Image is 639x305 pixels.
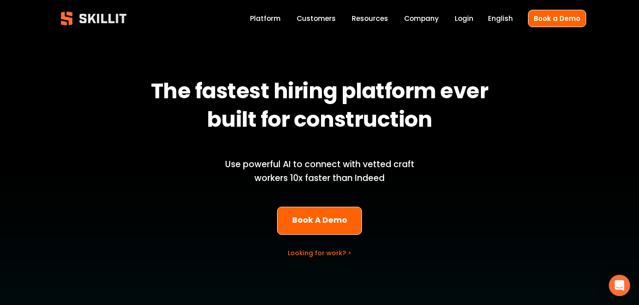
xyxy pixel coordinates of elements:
[53,5,134,32] img: Skillit
[210,158,429,185] p: Use powerful AI to connect with vetted craft workers 10x faster than Indeed
[297,12,336,24] a: Customers
[404,12,439,24] a: Company
[277,207,362,235] a: Book A Demo
[250,12,281,24] a: Platform
[352,12,388,24] a: folder dropdown
[455,12,473,24] a: Login
[488,13,513,24] span: English
[488,12,513,24] div: language picker
[352,13,388,24] span: Resources
[288,249,351,257] a: Looking for work? >
[528,10,586,27] a: Book a Demo
[151,75,492,140] strong: The fastest hiring platform ever built for construction
[609,275,630,296] div: Open Intercom Messenger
